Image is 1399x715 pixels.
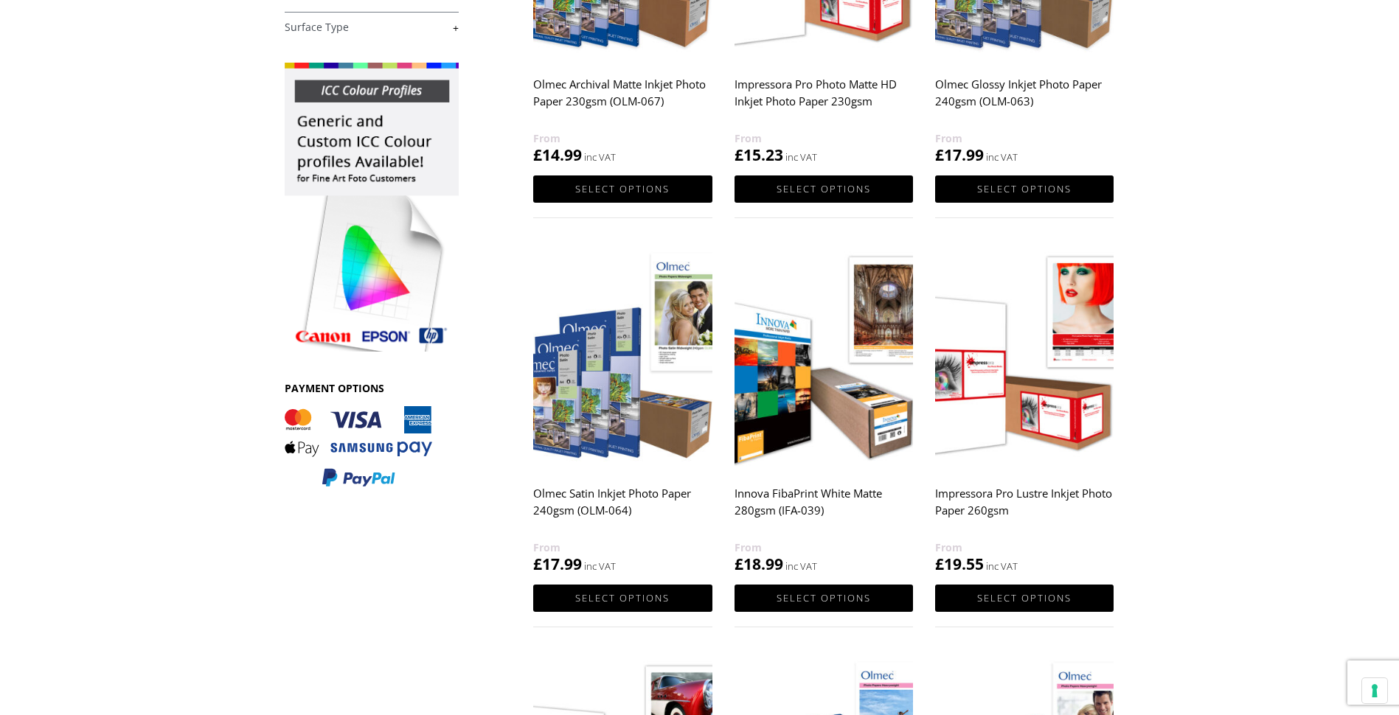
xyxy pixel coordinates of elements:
[935,585,1114,612] a: Select options for “Impressora Pro Lustre Inkjet Photo Paper 260gsm”
[533,554,542,574] span: £
[935,71,1114,130] h2: Olmec Glossy Inkjet Photo Paper 240gsm (OLM-063)
[533,585,712,612] a: Select options for “Olmec Satin Inkjet Photo Paper 240gsm (OLM-064)”
[285,381,459,395] h3: PAYMENT OPTIONS
[533,554,582,574] bdi: 17.99
[285,406,432,488] img: PAYMENT OPTIONS
[935,247,1114,470] img: Impressora Pro Lustre Inkjet Photo Paper 260gsm
[935,247,1114,575] a: Impressora Pro Lustre Inkjet Photo Paper 260gsm £19.55
[533,144,542,165] span: £
[735,71,913,130] h2: Impressora Pro Photo Matte HD Inkjet Photo Paper 230gsm
[735,480,913,539] h2: Innova FibaPrint White Matte 280gsm (IFA-039)
[533,175,712,203] a: Select options for “Olmec Archival Matte Inkjet Photo Paper 230gsm (OLM-067)”
[533,144,582,165] bdi: 14.99
[935,480,1114,539] h2: Impressora Pro Lustre Inkjet Photo Paper 260gsm
[735,144,783,165] bdi: 15.23
[735,247,913,575] a: Innova FibaPrint White Matte 280gsm (IFA-039) £18.99
[735,554,783,574] bdi: 18.99
[735,585,913,612] a: Select options for “Innova FibaPrint White Matte 280gsm (IFA-039)”
[533,247,712,575] a: Olmec Satin Inkjet Photo Paper 240gsm (OLM-064) £17.99
[285,12,459,41] h4: Surface Type
[533,71,712,130] h2: Olmec Archival Matte Inkjet Photo Paper 230gsm (OLM-067)
[735,175,913,203] a: Select options for “Impressora Pro Photo Matte HD Inkjet Photo Paper 230gsm”
[533,480,712,539] h2: Olmec Satin Inkjet Photo Paper 240gsm (OLM-064)
[1362,678,1387,703] button: Your consent preferences for tracking technologies
[935,554,944,574] span: £
[533,247,712,470] img: Olmec Satin Inkjet Photo Paper 240gsm (OLM-064)
[935,144,944,165] span: £
[285,21,459,35] a: +
[285,63,459,352] img: promo
[735,247,913,470] img: Innova FibaPrint White Matte 280gsm (IFA-039)
[735,144,743,165] span: £
[935,144,984,165] bdi: 17.99
[935,554,984,574] bdi: 19.55
[935,175,1114,203] a: Select options for “Olmec Glossy Inkjet Photo Paper 240gsm (OLM-063)”
[735,554,743,574] span: £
